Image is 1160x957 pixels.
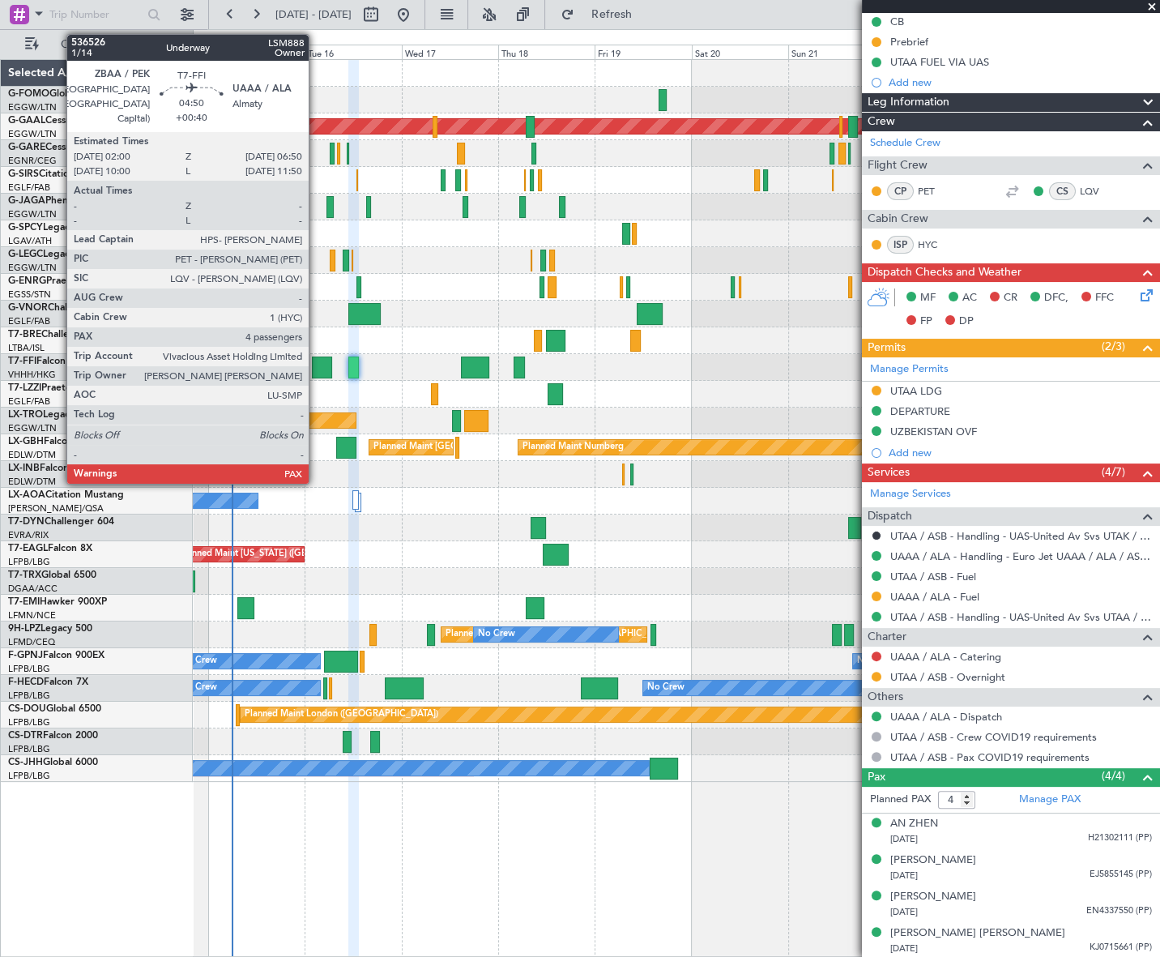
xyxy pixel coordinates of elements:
[8,651,43,660] span: F-GPNJ
[1080,184,1116,199] a: LQV
[8,677,44,687] span: F-HECD
[8,544,92,553] a: T7-EAGLFalcon 8X
[8,556,50,568] a: LFPB/LBG
[208,45,305,59] div: Mon 15
[920,290,936,306] span: MF
[8,529,49,541] a: EVRA/RIX
[1086,904,1152,918] span: EN4337550 (PP)
[8,89,104,99] a: G-FOMOGlobal 6000
[373,435,629,459] div: Planned Maint [GEOGRAPHIC_DATA] ([GEOGRAPHIC_DATA])
[8,303,48,313] span: G-VNOR
[887,236,914,254] div: ISP
[8,383,41,393] span: T7-LZZI
[8,636,55,648] a: LFMD/CEQ
[870,135,940,152] a: Schedule Crew
[890,590,979,604] a: UAAA / ALA - Fuel
[522,435,624,459] div: Planned Maint Nurnberg
[8,651,104,660] a: F-GPNJFalcon 900EX
[8,437,44,446] span: LX-GBH
[1004,290,1017,306] span: CR
[1095,290,1114,306] span: FFC
[8,250,43,259] span: G-LEGC
[8,743,50,755] a: LFPB/LBG
[179,542,387,566] div: Planned Maint [US_STATE] ([GEOGRAPHIC_DATA])
[42,39,171,50] span: Only With Activity
[887,182,914,200] div: CP
[116,168,288,192] div: No Crew London ([GEOGRAPHIC_DATA])
[8,490,45,500] span: LX-AOA
[890,610,1152,624] a: UTAA / ASB - Handling - UAS-United Av Svs UTAA / ASB
[890,35,928,49] div: Prebrief
[868,688,903,707] span: Others
[8,342,45,354] a: LTBA/ISL
[890,650,1001,664] a: UAAA / ALA - Catering
[890,833,918,845] span: [DATE]
[8,677,88,687] a: F-HECDFalcon 7X
[196,32,224,46] div: [DATE]
[8,262,57,274] a: EGGW/LTN
[8,476,56,488] a: EDLW/DTM
[870,361,949,378] a: Manage Permits
[8,502,104,515] a: [PERSON_NAME]/QSA
[8,369,56,381] a: VHHH/HKG
[8,704,101,714] a: CS-DOUGlobal 6500
[8,583,58,595] a: DGAA/ACC
[8,101,57,113] a: EGGW/LTN
[870,486,951,502] a: Manage Services
[890,942,918,955] span: [DATE]
[890,750,1090,764] a: UTAA / ASB - Pax COVID19 requirements
[890,55,989,69] div: UTAA FUEL VIA UAS
[8,570,41,580] span: T7-TRX
[890,570,976,583] a: UTAA / ASB - Fuel
[8,544,48,553] span: T7-EAGL
[8,716,50,728] a: LFPB/LBG
[8,422,57,434] a: EGGW/LTN
[8,143,142,152] a: G-GARECessna Citation XLS+
[8,624,41,634] span: 9H-LPZ
[868,156,928,175] span: Flight Crew
[8,770,50,782] a: LFPB/LBG
[49,2,143,27] input: Trip Number
[868,507,912,526] span: Dispatch
[8,357,81,366] a: T7-FFIFalcon 7X
[920,314,932,330] span: FP
[959,314,974,330] span: DP
[870,792,931,808] label: Planned PAX
[8,570,96,580] a: T7-TRXGlobal 6500
[8,223,43,233] span: G-SPCY
[8,155,57,167] a: EGNR/CEG
[647,676,684,700] div: No Crew
[8,330,41,340] span: T7-BRE
[868,464,910,482] span: Services
[8,223,95,233] a: G-SPCYLegacy 650
[890,889,976,905] div: [PERSON_NAME]
[8,276,100,286] a: G-ENRGPraetor 600
[868,339,906,357] span: Permits
[8,410,95,420] a: LX-TROLegacy 650
[889,446,1152,459] div: Add new
[402,45,498,59] div: Wed 17
[890,906,918,918] span: [DATE]
[890,852,976,869] div: [PERSON_NAME]
[8,758,43,767] span: CS-JHH
[1090,941,1152,955] span: KJ0715661 (PP)
[890,384,942,398] div: UTAA LDG
[868,263,1021,282] span: Dispatch Checks and Weather
[8,704,46,714] span: CS-DOU
[578,9,646,20] span: Refresh
[890,730,1097,744] a: UTAA / ASB - Crew COVID19 requirements
[8,315,50,327] a: EGLF/FAB
[446,622,675,647] div: Planned [GEOGRAPHIC_DATA] ([GEOGRAPHIC_DATA])
[890,549,1152,563] a: UAAA / ALA - Handling - Euro Jet UAAA / ALA / ASTER AVIATION SERVICES
[8,517,45,527] span: T7-DYN
[890,710,1002,724] a: UAAA / ALA - Dispatch
[8,276,46,286] span: G-ENRG
[890,869,918,882] span: [DATE]
[889,75,1152,89] div: Add new
[8,288,51,301] a: EGSS/STN
[8,235,52,247] a: LGAV/ATH
[918,237,954,252] a: HYC
[868,210,928,229] span: Cabin Crew
[8,116,142,126] a: G-GAALCessna Citation XLS+
[890,529,1152,543] a: UTAA / ASB - Handling - UAS-United Av Svs UTAK / KRW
